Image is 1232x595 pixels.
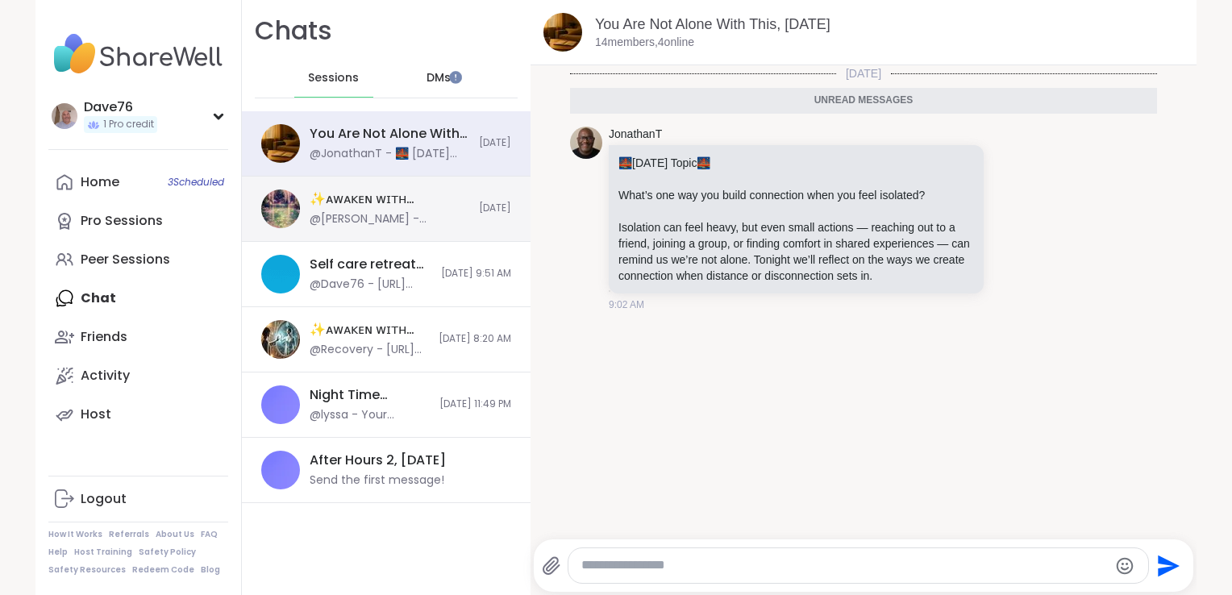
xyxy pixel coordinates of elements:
[618,156,632,169] span: 🌉
[595,35,694,51] p: 14 members, 4 online
[543,13,582,52] img: You Are Not Alone With This, Sep 07
[618,219,974,284] p: Isolation can feel heavy, but even small actions — reaching out to a friend, joining a group, or ...
[81,173,119,191] div: Home
[310,277,431,293] div: @Dave76 - [URL][DOMAIN_NAME]
[449,71,462,84] iframe: Spotlight
[261,451,300,489] img: After Hours 2, Sep 08
[81,367,130,385] div: Activity
[310,190,469,208] div: ✨ᴀᴡᴀᴋᴇɴ ᴡɪᴛʜ ʙᴇᴀᴜᴛɪғᴜʟ sᴏᴜʟs✨, [DATE]
[48,163,228,202] a: Home3Scheduled
[48,547,68,558] a: Help
[48,318,228,356] a: Friends
[109,529,149,540] a: Referrals
[48,529,102,540] a: How It Works
[48,26,228,82] img: ShareWell Nav Logo
[310,472,444,489] div: Send the first message!
[81,406,111,423] div: Host
[310,451,446,469] div: After Hours 2, [DATE]
[81,328,127,346] div: Friends
[439,332,511,346] span: [DATE] 8:20 AM
[310,125,469,143] div: You Are Not Alone With This, [DATE]
[1149,547,1185,584] button: Send
[48,564,126,576] a: Safety Resources
[48,240,228,279] a: Peer Sessions
[310,342,429,358] div: @Recovery - [URL][DOMAIN_NAME]
[103,118,154,131] span: 1 Pro credit
[581,557,1108,574] textarea: Type your message
[310,386,430,404] div: Night Time Reflection and/or Body Doubling, [DATE]
[81,251,170,268] div: Peer Sessions
[570,88,1157,114] div: Unread messages
[1115,556,1134,576] button: Emoji picker
[441,267,511,281] span: [DATE] 9:51 AM
[48,395,228,434] a: Host
[84,98,157,116] div: Dave76
[156,529,194,540] a: About Us
[310,211,469,227] div: @[PERSON_NAME] - @Suze03 thank you, I appreciate you for being a healthcare worker. I was dying o...
[81,490,127,508] div: Logout
[479,136,511,150] span: [DATE]
[168,176,224,189] span: 3 Scheduled
[48,202,228,240] a: Pro Sessions
[132,564,194,576] a: Redeem Code
[479,202,511,215] span: [DATE]
[261,385,300,424] img: Night Time Reflection and/or Body Doubling, Sep 05
[697,156,710,169] span: 🌉
[308,70,359,86] span: Sessions
[52,103,77,129] img: Dave76
[74,547,132,558] a: Host Training
[427,70,451,86] span: DMs
[139,547,196,558] a: Safety Policy
[609,297,644,312] span: 9:02 AM
[618,155,974,171] p: [DATE] Topic
[595,16,830,32] a: You Are Not Alone With This, [DATE]
[48,480,228,518] a: Logout
[310,146,469,162] div: @JonathanT - 🌉 [DATE] Topic 🌉 What’s one way you build connection when you feel isolated? Isolati...
[836,65,891,81] span: [DATE]
[439,397,511,411] span: [DATE] 11:49 PM
[618,187,974,203] p: What’s one way you build connection when you feel isolated?
[261,320,300,359] img: ✨ᴀᴡᴀᴋᴇɴ ᴡɪᴛʜ ʙᴇᴀᴜᴛɪғᴜʟ sᴏᴜʟs✨, Sep 06
[201,529,218,540] a: FAQ
[570,127,602,159] img: https://sharewell-space-live.sfo3.digitaloceanspaces.com/user-generated/0e2c5150-e31e-4b6a-957d-4...
[255,13,332,49] h1: Chats
[609,127,662,143] a: JonathanT
[48,356,228,395] a: Activity
[261,124,300,163] img: You Are Not Alone With This, Sep 07
[310,321,429,339] div: ✨ᴀᴡᴀᴋᴇɴ ᴡɪᴛʜ ʙᴇᴀᴜᴛɪғᴜʟ sᴏᴜʟs✨, [DATE]
[261,189,300,228] img: ✨ᴀᴡᴀᴋᴇɴ ᴡɪᴛʜ ʙᴇᴀᴜᴛɪғᴜʟ sᴏᴜʟs✨, Sep 07
[201,564,220,576] a: Blog
[81,212,163,230] div: Pro Sessions
[261,255,300,293] img: Self care retreat pop up, Sep 06
[310,256,431,273] div: Self care retreat pop up, [DATE]
[310,407,430,423] div: @lyssa - Your awesome [PERSON_NAME] !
